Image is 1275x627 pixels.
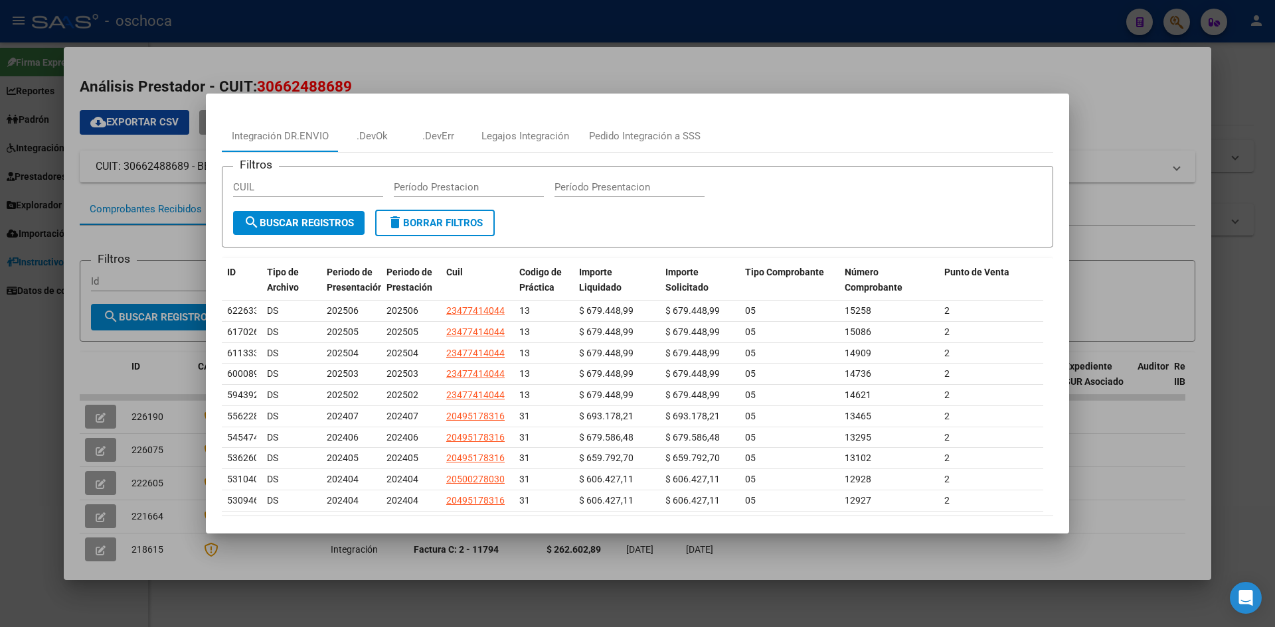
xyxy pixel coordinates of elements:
span: 202407 [327,411,359,421]
span: 05 [745,348,756,358]
span: $ 679.448,99 [665,348,720,358]
span: 13465 [845,411,871,421]
span: 202405 [327,453,359,463]
datatable-header-cell: Codigo de Práctica [514,258,574,316]
datatable-header-cell: Tipo Comprobante [740,258,839,316]
span: 202505 [327,326,359,337]
span: 202505 [386,326,418,337]
span: 12928 [845,474,871,484]
span: 31 [519,474,530,484]
span: $ 606.427,11 [579,495,634,506]
span: 13 [519,348,530,358]
span: $ 679.448,99 [665,368,720,379]
span: 202404 [327,495,359,506]
span: 14621 [845,389,871,400]
span: 23477414044 [446,368,505,379]
span: 23477414044 [446,326,505,337]
span: 31 [519,411,530,421]
span: 202404 [386,495,418,506]
div: Integración DR.ENVIO [232,129,329,144]
span: 23477414044 [446,389,505,400]
span: 2 [944,411,950,421]
span: 20500278030 [446,474,505,484]
span: $ 679.448,99 [579,305,634,316]
span: $ 679.448,99 [665,389,720,400]
span: DS [267,453,278,463]
span: 05 [745,432,756,443]
span: Buscar Registros [244,217,354,229]
span: 12927 [845,495,871,506]
datatable-header-cell: Cuil [441,258,514,316]
span: 202406 [386,432,418,443]
mat-icon: search [244,214,260,230]
span: 202504 [327,348,359,358]
span: $ 659.792,70 [579,453,634,463]
span: Importe Solicitado [665,267,709,293]
span: 15258 [845,305,871,316]
span: 202503 [386,368,418,379]
div: .DevErr [422,129,454,144]
span: 594392 [227,389,259,400]
div: .DevOk [357,129,388,144]
span: $ 693.178,21 [579,411,634,421]
span: 05 [745,305,756,316]
span: 20495178316 [446,411,505,421]
span: Punto de Venta [944,267,1009,277]
span: 14736 [845,368,871,379]
span: 05 [745,453,756,463]
span: 05 [745,368,756,379]
span: $ 679.448,99 [579,348,634,358]
span: $ 679.448,99 [579,368,634,379]
span: 05 [745,474,756,484]
span: Codigo de Práctica [519,267,562,293]
span: $ 679.448,99 [665,326,720,337]
span: 202506 [386,305,418,316]
datatable-header-cell: Periodo de Prestación [381,258,441,316]
span: Importe Liquidado [579,267,622,293]
datatable-header-cell: Punto de Venta [939,258,1039,316]
span: 20495178316 [446,453,505,463]
span: $ 679.586,48 [665,432,720,443]
span: 531040 [227,474,259,484]
span: DS [267,389,278,400]
span: 202405 [386,453,418,463]
span: DS [267,348,278,358]
span: 20495178316 [446,495,505,506]
span: $ 659.792,70 [665,453,720,463]
span: 13295 [845,432,871,443]
span: Periodo de Prestación [386,267,432,293]
span: Borrar Filtros [387,217,483,229]
span: 2 [944,348,950,358]
span: 545474 [227,432,259,443]
span: $ 679.448,99 [665,305,720,316]
span: 2 [944,389,950,400]
span: 13102 [845,453,871,463]
datatable-header-cell: Tipo de Archivo [262,258,321,316]
span: 13 [519,326,530,337]
span: 2 [944,326,950,337]
span: 23477414044 [446,305,505,316]
span: 05 [745,326,756,337]
span: 31 [519,453,530,463]
div: Legajos Integración [481,129,569,144]
span: 05 [745,411,756,421]
span: Periodo de Presentación [327,267,383,293]
span: DS [267,474,278,484]
span: 2 [944,495,950,506]
span: Tipo de Archivo [267,267,299,293]
span: 611333 [227,348,259,358]
span: 2 [944,453,950,463]
span: 556228 [227,411,259,421]
span: 15086 [845,326,871,337]
span: Número Comprobante [845,267,902,293]
span: 202504 [386,348,418,358]
span: 05 [745,389,756,400]
span: 31 [519,495,530,506]
div: Pedido Integración a SSS [589,129,701,144]
span: 202404 [327,474,359,484]
span: DS [267,432,278,443]
span: 202502 [327,389,359,400]
span: $ 679.448,99 [579,326,634,337]
span: 23477414044 [446,348,505,358]
span: 536260 [227,453,259,463]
